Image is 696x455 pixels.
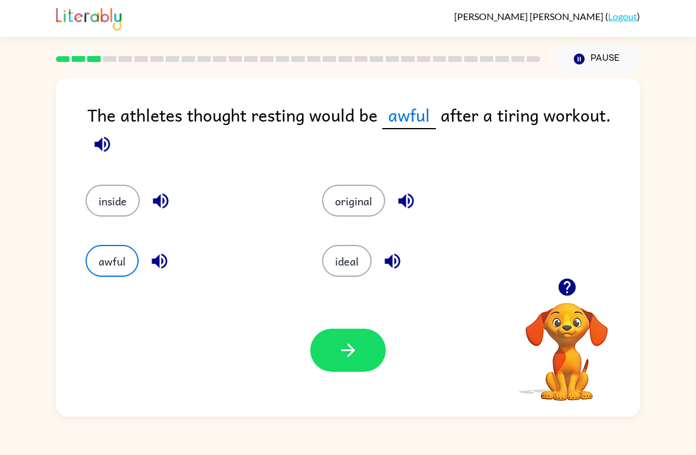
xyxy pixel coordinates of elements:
[86,245,139,277] button: awful
[554,45,640,73] button: Pause
[86,185,140,217] button: inside
[322,245,372,277] button: ideal
[454,11,605,22] span: [PERSON_NAME] [PERSON_NAME]
[87,102,640,161] div: The athletes thought resting would be after a tiring workout.
[382,102,436,129] span: awful
[322,185,385,217] button: original
[454,11,640,22] div: ( )
[56,5,122,31] img: Literably
[608,11,637,22] a: Logout
[508,284,626,402] video: Your browser must support playing .mp4 files to use Literably. Please try using another browser.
